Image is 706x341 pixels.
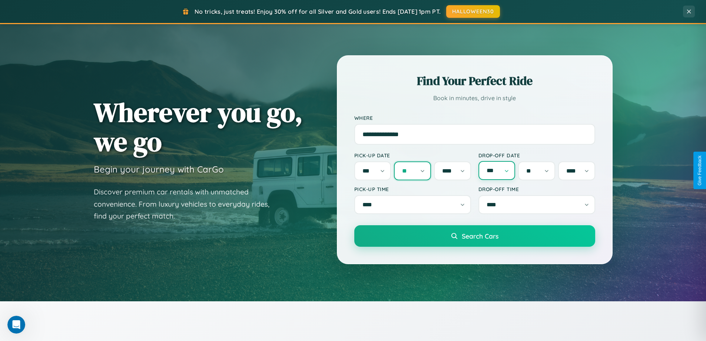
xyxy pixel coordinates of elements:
[446,5,500,18] button: HALLOWEEN30
[195,8,441,15] span: No tricks, just treats! Enjoy 30% off for all Silver and Gold users! Ends [DATE] 1pm PT.
[354,186,471,192] label: Pick-up Time
[478,186,595,192] label: Drop-off Time
[478,152,595,158] label: Drop-off Date
[697,155,702,186] div: Give Feedback
[94,186,279,222] p: Discover premium car rentals with unmatched convenience. From luxury vehicles to everyday rides, ...
[354,152,471,158] label: Pick-up Date
[354,73,595,89] h2: Find Your Perfect Ride
[354,93,595,104] p: Book in minutes, drive in style
[7,316,25,334] iframe: Intercom live chat
[354,225,595,247] button: Search Cars
[462,232,498,240] span: Search Cars
[354,115,595,121] label: Where
[94,98,303,156] h1: Wherever you go, we go
[94,164,224,175] h3: Begin your journey with CarGo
